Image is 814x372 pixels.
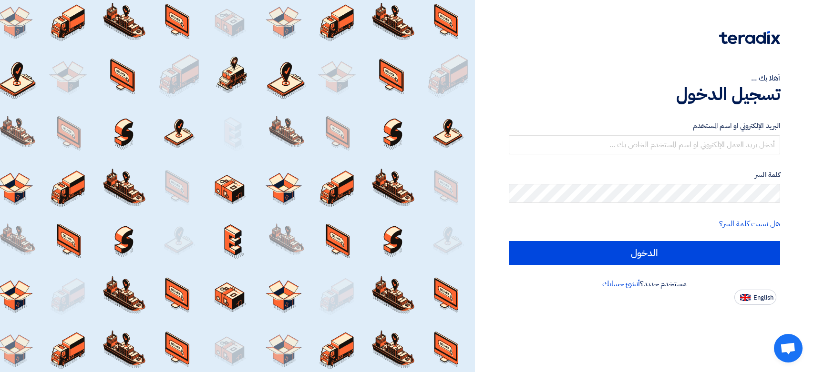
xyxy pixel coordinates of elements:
label: كلمة السر [509,170,780,181]
a: هل نسيت كلمة السر؟ [719,218,780,230]
input: أدخل بريد العمل الإلكتروني او اسم المستخدم الخاص بك ... [509,135,780,154]
button: English [734,290,776,305]
label: البريد الإلكتروني او اسم المستخدم [509,121,780,131]
h1: تسجيل الدخول [509,84,780,105]
span: English [753,294,773,301]
input: الدخول [509,241,780,265]
div: أهلا بك ... [509,72,780,84]
div: Open chat [774,334,803,362]
a: أنشئ حسابك [602,278,640,290]
img: en-US.png [740,294,751,301]
img: Teradix logo [719,31,780,44]
div: مستخدم جديد؟ [509,278,780,290]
